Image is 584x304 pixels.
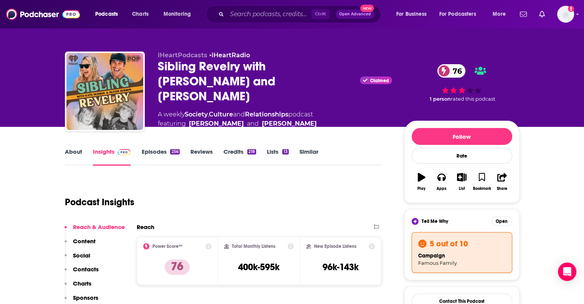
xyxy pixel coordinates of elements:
[493,9,506,20] span: More
[73,238,96,245] p: Content
[65,196,134,208] h1: Podcast Insights
[245,111,288,118] a: Relationships
[473,186,491,191] div: Bookmark
[323,261,359,273] h3: 96k-143k
[492,168,512,196] button: Share
[73,266,99,273] p: Contacts
[66,53,143,130] img: Sibling Revelry with Kate Hudson and Oliver Hudson
[233,111,245,118] span: and
[232,244,275,249] h2: Total Monthly Listens
[65,266,99,280] button: Contacts
[65,148,82,166] a: About
[412,168,432,196] button: Play
[127,8,153,20] a: Charts
[282,149,288,154] div: 13
[141,148,179,166] a: Episodes256
[491,216,512,226] button: Open
[65,238,96,252] button: Content
[557,6,574,23] span: Logged in as nilam.mukherjee
[117,149,131,155] img: Podchaser Pro
[93,148,131,166] a: InsightsPodchaser Pro
[262,119,317,128] a: Oliver Hudson
[412,148,512,164] div: Rate
[360,5,374,12] span: New
[170,149,179,154] div: 256
[190,148,213,166] a: Reviews
[517,8,530,21] a: Show notifications dropdown
[65,223,125,238] button: Reach & Audience
[336,10,374,19] button: Open AdvancedNew
[396,9,427,20] span: For Business
[267,148,288,166] a: Lists13
[73,252,90,259] p: Social
[65,280,91,294] button: Charts
[422,218,448,224] span: Tell Me Why
[487,8,515,20] button: open menu
[209,111,233,118] a: Culture
[73,280,91,287] p: Charts
[418,260,457,266] span: Famous Family
[65,252,90,266] button: Social
[95,9,118,20] span: Podcasts
[212,51,250,59] a: iHeartRadio
[208,111,209,118] span: ,
[417,186,425,191] div: Play
[227,8,311,20] input: Search podcasts, credits, & more...
[223,148,256,166] a: Credits218
[452,168,472,196] button: List
[73,223,125,231] p: Reach & Audience
[557,6,574,23] button: Show profile menu
[439,9,476,20] span: For Podcasters
[158,119,317,128] span: featuring
[370,79,389,83] span: Claimed
[165,259,190,275] p: 76
[536,8,548,21] a: Show notifications dropdown
[568,6,574,12] svg: Add a profile image
[6,7,80,22] img: Podchaser - Follow, Share and Rate Podcasts
[213,5,388,23] div: Search podcasts, credits, & more...
[430,239,468,249] h3: 5 out of 10
[238,261,280,273] h3: 400k-595k
[497,186,507,191] div: Share
[391,8,436,20] button: open menu
[132,9,149,20] span: Charts
[299,148,318,166] a: Similar
[189,119,244,128] a: Kate Hudson
[413,219,417,224] img: tell me why sparkle
[209,51,250,59] span: •
[247,149,256,154] div: 218
[164,9,191,20] span: Monitoring
[311,9,329,19] span: Ctrl K
[459,186,465,191] div: List
[339,12,371,16] span: Open Advanced
[451,96,495,102] span: rated this podcast
[90,8,128,20] button: open menu
[472,168,492,196] button: Bookmark
[557,6,574,23] img: User Profile
[432,168,452,196] button: Apps
[434,8,487,20] button: open menu
[437,64,466,78] a: 76
[314,244,356,249] h2: New Episode Listens
[158,110,317,128] div: A weekly podcast
[418,253,445,259] span: campaign
[158,51,207,59] span: iHeartPodcasts
[404,51,519,115] div: 76 1 personrated this podcast
[185,111,208,118] a: Society
[412,128,512,145] button: Follow
[445,64,466,78] span: 76
[437,186,447,191] div: Apps
[430,96,451,102] span: 1 person
[152,244,182,249] h2: Power Score™
[137,223,154,231] h2: Reach
[158,8,201,20] button: open menu
[558,262,576,281] div: Open Intercom Messenger
[73,294,98,301] p: Sponsors
[247,119,259,128] span: and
